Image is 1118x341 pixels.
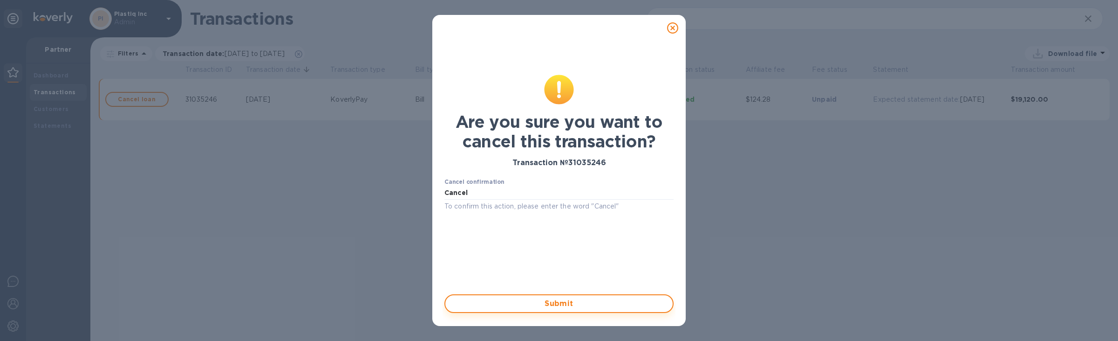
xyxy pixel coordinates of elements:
p: To confirm this action, please enter the word "Cancel" [444,201,674,212]
span: Submit [453,298,665,309]
input: Enter confirmation [444,186,674,200]
button: Submit [444,294,674,313]
h3: Transaction №31035246 [444,159,674,167]
label: Cancel confirmation [444,179,504,185]
h1: Are you sure you want to cancel this transaction? [444,112,674,151]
